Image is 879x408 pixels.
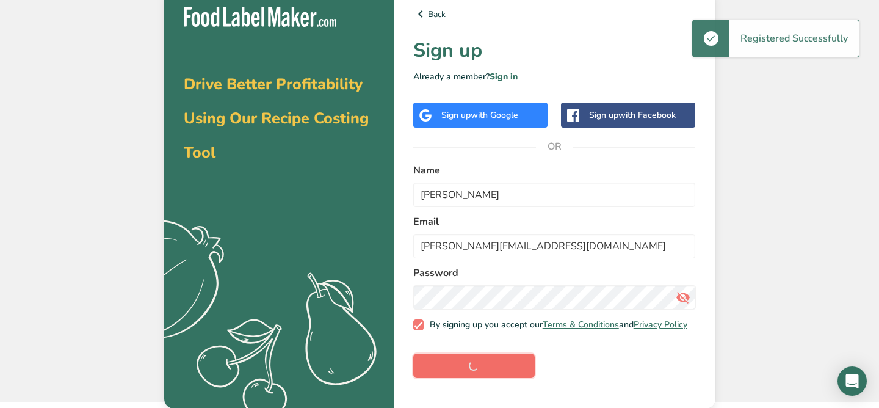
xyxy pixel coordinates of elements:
span: with Facebook [618,109,676,121]
div: Open Intercom Messenger [837,366,867,396]
a: Back [413,7,696,21]
p: Already a member? [413,70,696,83]
div: Sign up [441,109,518,122]
label: Name [413,163,696,178]
a: Terms & Conditions [543,319,619,330]
span: OR [536,128,573,165]
h1: Sign up [413,36,696,65]
span: with Google [471,109,518,121]
a: Sign in [490,71,518,82]
a: Privacy Policy [634,319,687,330]
input: John Doe [413,183,696,207]
span: Drive Better Profitability Using Our Recipe Costing Tool [184,74,369,163]
span: By signing up you accept our and [424,319,687,330]
input: email@example.com [413,234,696,258]
div: Sign up [589,109,676,122]
label: Password [413,266,696,280]
div: Registered Successfully [729,20,859,57]
img: Food Label Maker [184,7,336,27]
label: Email [413,214,696,229]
